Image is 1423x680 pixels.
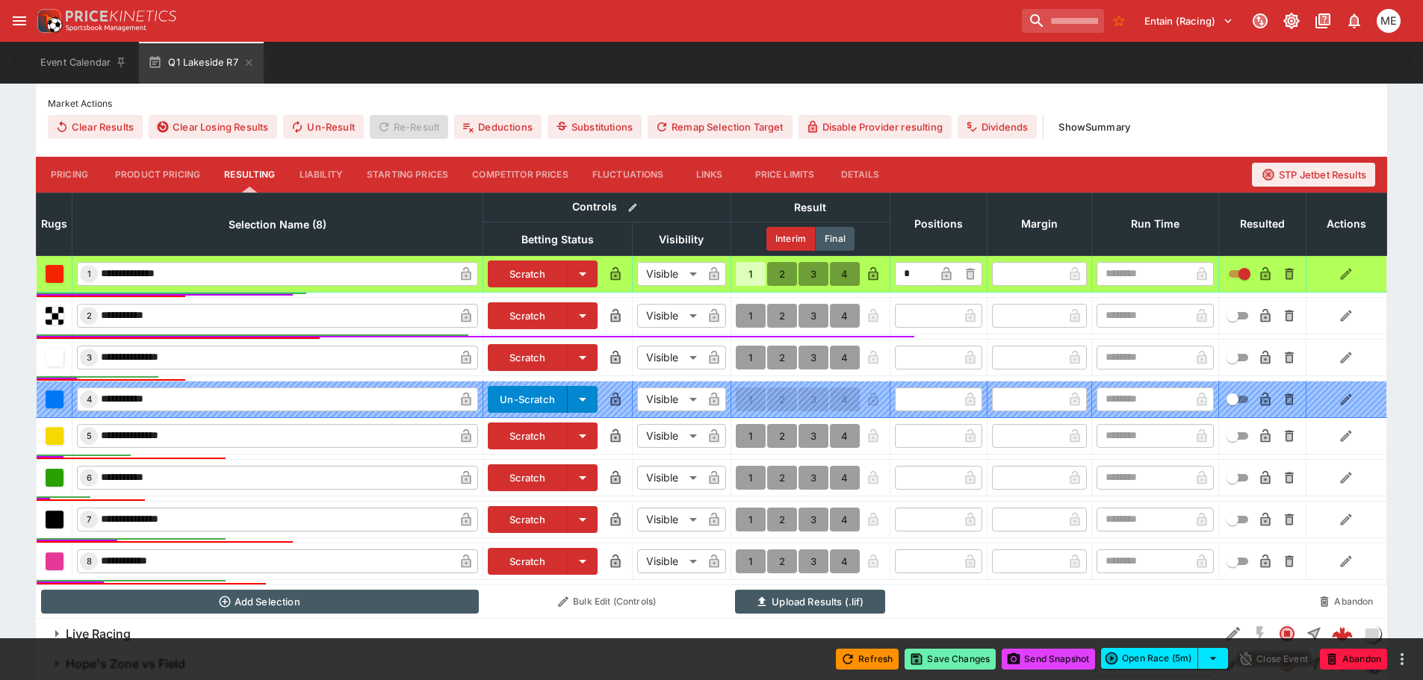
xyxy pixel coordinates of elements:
[48,115,143,139] button: Clear Results
[830,549,860,573] button: 4
[1320,650,1387,665] span: Mark an event as closed and abandoned.
[1341,7,1368,34] button: Notifications
[31,42,136,84] button: Event Calendar
[488,422,568,449] button: Scratch
[488,344,568,371] button: Scratch
[66,626,131,642] h6: Live Racing
[84,472,95,483] span: 6
[48,93,1375,115] label: Market Actions
[370,115,448,139] span: Re-Result
[36,157,103,193] button: Pricing
[799,115,952,139] button: Disable Provider resulting
[103,157,212,193] button: Product Pricing
[1364,626,1380,642] img: liveracing
[454,115,542,139] button: Deductions
[736,466,766,490] button: 1
[41,590,479,614] button: Add Selection
[731,193,890,222] th: Result
[767,466,797,490] button: 2
[836,649,899,670] button: Refresh
[1135,9,1242,33] button: Select Tenant
[767,549,797,573] button: 2
[637,508,702,531] div: Visible
[84,431,95,441] span: 5
[623,198,642,217] button: Bulk edit
[637,262,702,286] div: Visible
[1220,620,1247,647] button: Edit Detail
[288,157,355,193] button: Liability
[1363,625,1381,643] div: liveracing
[767,262,797,286] button: 2
[84,394,95,405] span: 4
[830,508,860,531] button: 4
[483,193,731,222] th: Controls
[6,7,33,34] button: open drawer
[84,556,95,567] span: 8
[84,311,95,321] span: 2
[1300,620,1327,647] button: Straight
[1327,619,1357,649] a: 7bef3b9a-df6a-439d-9db2-a9b74c3b503c
[1309,7,1336,34] button: Documentation
[1278,7,1305,34] button: Toggle light/dark mode
[1278,625,1296,643] svg: Closed
[37,193,72,255] th: Rugs
[1332,623,1353,644] div: 7bef3b9a-df6a-439d-9db2-a9b74c3b503c
[149,115,277,139] button: Clear Losing Results
[1310,590,1382,614] button: Abandon
[830,262,860,286] button: 4
[736,262,766,286] button: 1
[283,115,363,139] button: Un-Result
[139,42,263,84] button: Q1 Lakeside R7
[1091,193,1218,255] th: Run Time
[84,269,94,279] span: 1
[637,387,702,411] div: Visible
[799,346,828,369] button: 3
[66,10,176,22] img: PriceKinetics
[488,302,568,329] button: Scratch
[1050,115,1139,139] button: ShowSummary
[735,590,885,614] button: Upload Results (.lif)
[580,157,676,193] button: Fluctuations
[355,157,460,193] button: Starting Prices
[1247,620,1274,647] button: SGM Disabled
[84,352,95,363] span: 3
[505,231,610,249] span: Betting Status
[767,346,797,369] button: 2
[743,157,827,193] button: Price Limits
[767,304,797,328] button: 2
[799,262,828,286] button: 3
[767,508,797,531] button: 2
[736,304,766,328] button: 1
[736,549,766,573] button: 1
[676,157,743,193] button: Links
[830,466,860,490] button: 4
[905,649,996,670] button: Save Changes
[460,157,580,193] button: Competitor Prices
[816,227,855,251] button: Final
[548,115,642,139] button: Substitutions
[1377,9,1401,33] div: Matt Easter
[637,304,702,328] div: Visible
[488,464,568,491] button: Scratch
[637,346,702,369] div: Visible
[799,549,828,573] button: 3
[1101,648,1198,669] button: Open Race (5m)
[736,346,766,369] button: 1
[1252,163,1375,187] button: STP Jetbet Results
[1332,623,1353,644] img: logo-cerberus--red.svg
[766,227,816,251] button: Interim
[830,424,860,448] button: 4
[33,6,63,36] img: PriceKinetics Logo
[66,25,146,31] img: Sportsbook Management
[488,386,568,413] button: Un-Scratch
[736,424,766,448] button: 1
[799,466,828,490] button: 3
[212,216,343,234] span: Selection Name (8)
[830,346,860,369] button: 4
[84,514,94,525] span: 7
[648,115,793,139] button: Remap Selection Target
[830,304,860,328] button: 4
[1218,193,1306,255] th: Resulted
[637,549,702,573] div: Visible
